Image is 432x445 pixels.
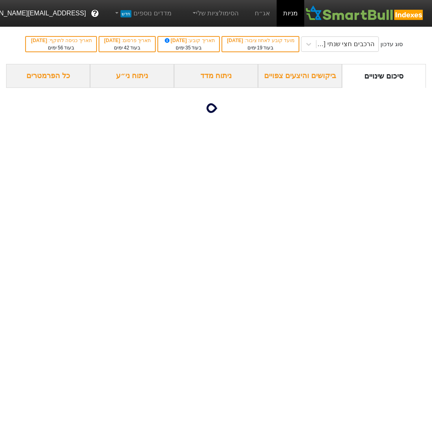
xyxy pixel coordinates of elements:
[316,39,374,49] div: הרכבים חצי שנתי [DATE]
[342,64,426,88] div: סיכום שינויים
[110,5,175,21] a: מדדים נוספיםחדש
[162,44,215,51] div: בעוד ימים
[30,44,92,51] div: בעוד ימים
[163,38,188,43] span: [DATE]
[120,10,131,17] span: חדש
[185,45,191,51] span: 35
[104,38,122,43] span: [DATE]
[103,44,151,51] div: בעוד ימים
[226,37,294,44] div: מועד קובע לאחוז ציבור :
[227,38,245,43] span: [DATE]
[6,64,90,88] div: כל הפרמטרים
[258,64,342,88] div: ביקושים והיצעים צפויים
[92,8,97,19] span: ?
[58,45,63,51] span: 56
[90,64,174,88] div: ניתוח ני״ע
[206,98,226,118] img: loading...
[257,45,262,51] span: 19
[31,38,48,43] span: [DATE]
[226,44,294,51] div: בעוד ימים
[380,40,403,49] div: סוג עדכון
[174,64,258,88] div: ניתוח מדד
[124,45,129,51] span: 42
[103,37,151,44] div: תאריך פרסום :
[188,5,242,21] a: הסימולציות שלי
[30,37,92,44] div: תאריך כניסה לתוקף :
[162,37,215,44] div: תאריך קובע :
